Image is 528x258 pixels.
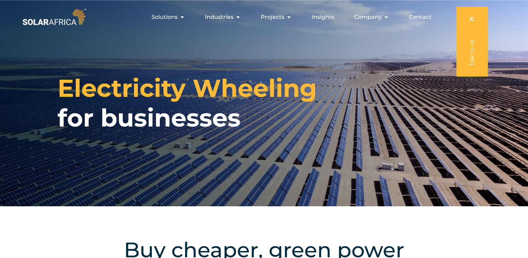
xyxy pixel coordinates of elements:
[151,13,178,21] span: Solutions
[58,73,317,103] span: Electricity Wheeling
[354,13,382,21] span: Company
[88,10,437,24] nav: Menu
[261,13,284,21] span: Projects
[58,73,317,133] h1: for businesses
[88,10,437,24] div: Menu Toggle
[409,13,432,21] a: Contact
[205,13,233,21] span: Industries
[312,13,334,21] a: Insights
